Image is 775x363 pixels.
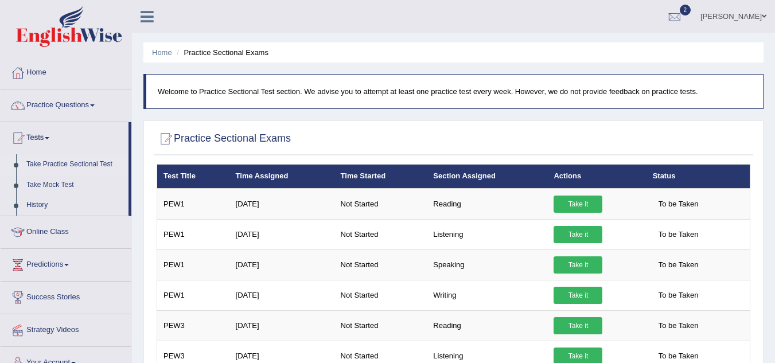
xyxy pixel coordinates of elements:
[647,165,750,189] th: Status
[334,280,427,310] td: Not Started
[653,256,704,274] span: To be Taken
[174,47,268,58] li: Practice Sectional Exams
[427,249,547,280] td: Speaking
[1,122,128,151] a: Tests
[229,189,334,220] td: [DATE]
[427,280,547,310] td: Writing
[334,219,427,249] td: Not Started
[554,226,602,243] a: Take it
[158,86,751,97] p: Welcome to Practice Sectional Test section. We advise you to attempt at least one practice test e...
[554,287,602,304] a: Take it
[229,310,334,341] td: [DATE]
[653,196,704,213] span: To be Taken
[547,165,646,189] th: Actions
[229,219,334,249] td: [DATE]
[21,175,128,196] a: Take Mock Test
[334,189,427,220] td: Not Started
[157,189,229,220] td: PEW1
[1,249,131,278] a: Predictions
[1,314,131,343] a: Strategy Videos
[157,165,229,189] th: Test Title
[157,130,291,147] h2: Practice Sectional Exams
[653,287,704,304] span: To be Taken
[1,89,131,118] a: Practice Questions
[229,249,334,280] td: [DATE]
[1,282,131,310] a: Success Stories
[157,249,229,280] td: PEW1
[157,280,229,310] td: PEW1
[427,310,547,341] td: Reading
[21,154,128,175] a: Take Practice Sectional Test
[427,165,547,189] th: Section Assigned
[1,216,131,245] a: Online Class
[554,256,602,274] a: Take it
[680,5,691,15] span: 2
[1,57,131,85] a: Home
[157,219,229,249] td: PEW1
[653,226,704,243] span: To be Taken
[229,165,334,189] th: Time Assigned
[21,195,128,216] a: History
[334,165,427,189] th: Time Started
[229,280,334,310] td: [DATE]
[653,317,704,334] span: To be Taken
[334,310,427,341] td: Not Started
[554,196,602,213] a: Take it
[427,189,547,220] td: Reading
[152,48,172,57] a: Home
[554,317,602,334] a: Take it
[334,249,427,280] td: Not Started
[157,310,229,341] td: PEW3
[427,219,547,249] td: Listening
